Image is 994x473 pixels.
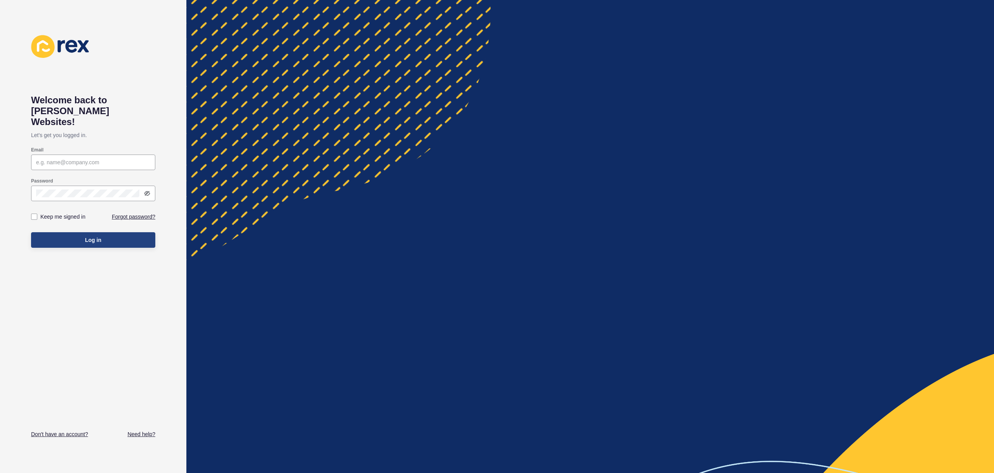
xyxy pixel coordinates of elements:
label: Email [31,147,43,153]
a: Need help? [127,430,155,438]
a: Don't have an account? [31,430,88,438]
span: Log in [85,236,101,244]
input: e.g. name@company.com [36,158,150,166]
label: Password [31,178,53,184]
h1: Welcome back to [PERSON_NAME] Websites! [31,95,155,127]
button: Log in [31,232,155,248]
a: Forgot password? [112,213,155,221]
p: Let's get you logged in. [31,127,155,143]
label: Keep me signed in [40,213,85,221]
